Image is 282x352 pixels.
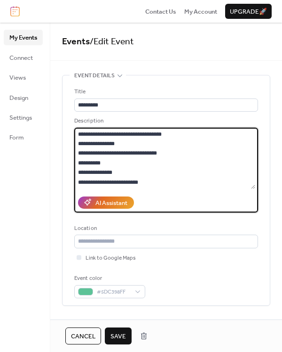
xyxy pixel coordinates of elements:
a: Settings [4,110,43,125]
span: Form [9,133,24,142]
span: Settings [9,113,32,123]
button: AI Assistant [78,196,134,209]
span: Cancel [71,332,95,341]
button: Cancel [65,327,101,344]
div: Description [74,116,256,126]
span: Save [110,332,126,341]
span: Views [9,73,26,82]
span: Connect [9,53,33,63]
div: Location [74,224,256,233]
span: Design [9,93,28,103]
img: logo [10,6,20,16]
a: My Events [4,30,43,45]
div: AI Assistant [95,198,127,208]
a: Connect [4,50,43,65]
div: Event color [74,274,143,283]
a: Contact Us [145,7,176,16]
span: Upgrade 🚀 [230,7,267,16]
a: Views [4,70,43,85]
span: / Edit Event [90,33,134,50]
div: Title [74,87,256,97]
a: Design [4,90,43,105]
span: #5DC398FF [97,287,130,297]
span: Link to Google Maps [86,254,136,263]
span: Date and time [74,317,114,327]
button: Save [105,327,132,344]
span: My Events [9,33,37,42]
a: Events [62,33,90,50]
a: Form [4,130,43,145]
button: Upgrade🚀 [225,4,272,19]
span: Event details [74,71,115,81]
a: My Account [184,7,217,16]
